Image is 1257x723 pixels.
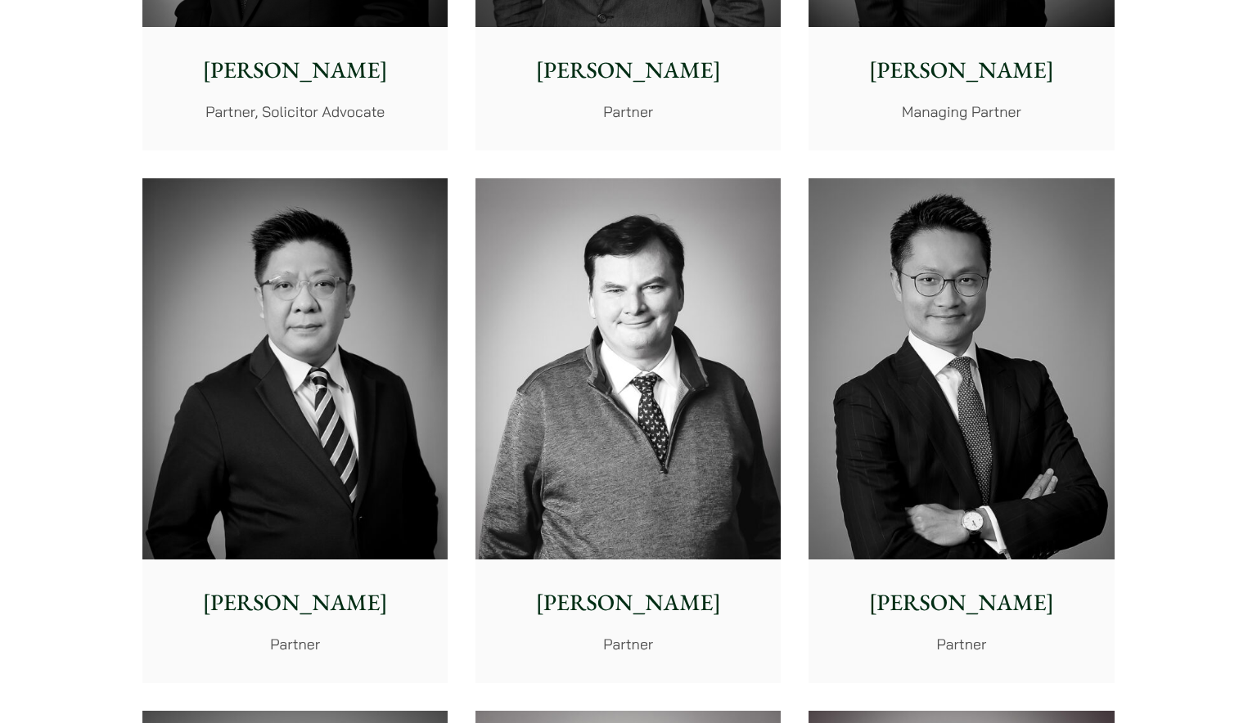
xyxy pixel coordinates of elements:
p: Managing Partner [822,101,1101,123]
p: Partner [489,101,768,123]
a: [PERSON_NAME] Partner [142,178,448,684]
p: Partner [489,633,768,655]
p: Partner [822,633,1101,655]
p: Partner, Solicitor Advocate [155,101,435,123]
a: [PERSON_NAME] Partner [475,178,781,684]
p: [PERSON_NAME] [155,586,435,620]
a: [PERSON_NAME] Partner [809,178,1114,684]
p: Partner [155,633,435,655]
p: [PERSON_NAME] [489,586,768,620]
p: [PERSON_NAME] [822,53,1101,88]
p: [PERSON_NAME] [155,53,435,88]
p: [PERSON_NAME] [489,53,768,88]
p: [PERSON_NAME] [822,586,1101,620]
